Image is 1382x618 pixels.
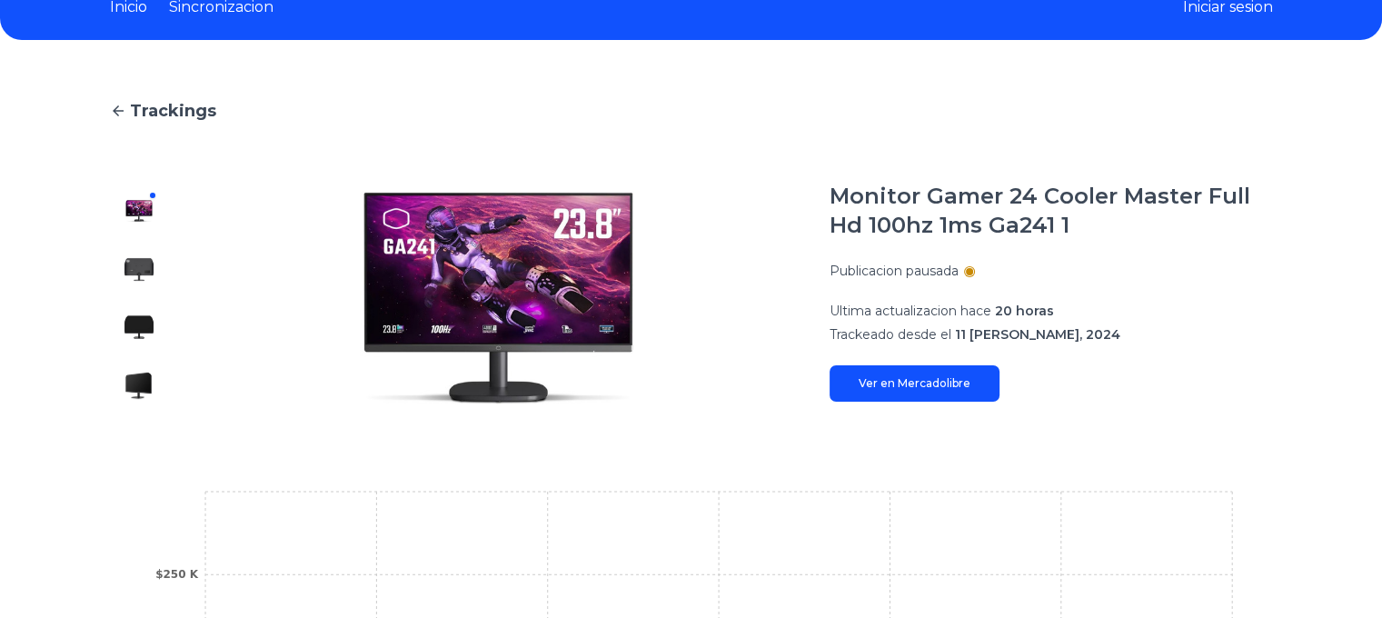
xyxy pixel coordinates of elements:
span: Trackings [130,98,216,124]
span: 11 [PERSON_NAME], 2024 [955,326,1120,343]
span: Ultima actualizacion hace [830,303,991,319]
span: Trackeado desde el [830,326,951,343]
span: 20 horas [995,303,1054,319]
img: Monitor Gamer 24 Cooler Master Full Hd 100hz 1ms Ga241 1 [204,182,793,414]
img: Monitor Gamer 24 Cooler Master Full Hd 100hz 1ms Ga241 1 [124,313,154,342]
img: Monitor Gamer 24 Cooler Master Full Hd 100hz 1ms Ga241 1 [124,254,154,284]
tspan: $250 K [155,568,199,581]
img: Monitor Gamer 24 Cooler Master Full Hd 100hz 1ms Ga241 1 [124,371,154,400]
a: Ver en Mercadolibre [830,365,999,402]
h1: Monitor Gamer 24 Cooler Master Full Hd 100hz 1ms Ga241 1 [830,182,1273,240]
a: Trackings [110,98,1273,124]
p: Publicacion pausada [830,262,959,280]
img: Monitor Gamer 24 Cooler Master Full Hd 100hz 1ms Ga241 1 [124,196,154,225]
